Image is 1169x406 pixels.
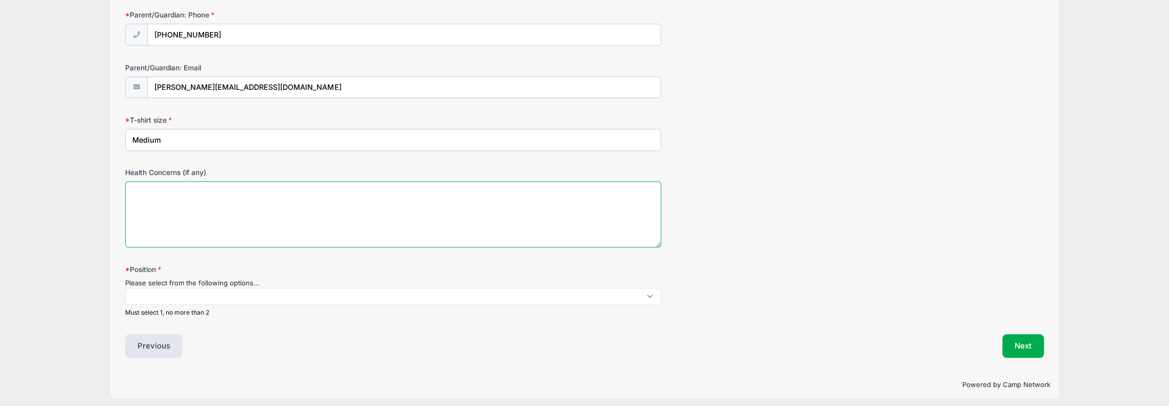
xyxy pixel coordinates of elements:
[125,167,431,178] label: Health Concerns (if any)
[147,76,661,99] input: email@email.com
[125,334,183,358] button: Previous
[118,380,1051,390] p: Powered by Camp Network
[125,278,661,288] div: Please select from the following options...
[125,63,431,73] label: Parent/Guardian: Email
[125,308,661,317] div: Must select 1, no more than 2
[125,264,431,275] label: Position
[125,115,431,125] label: T-shirt size
[131,294,136,303] textarea: Search
[147,24,661,46] input: (xxx) xxx-xxxx
[125,10,431,20] label: Parent/Guardian: Phone
[1002,334,1044,358] button: Next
